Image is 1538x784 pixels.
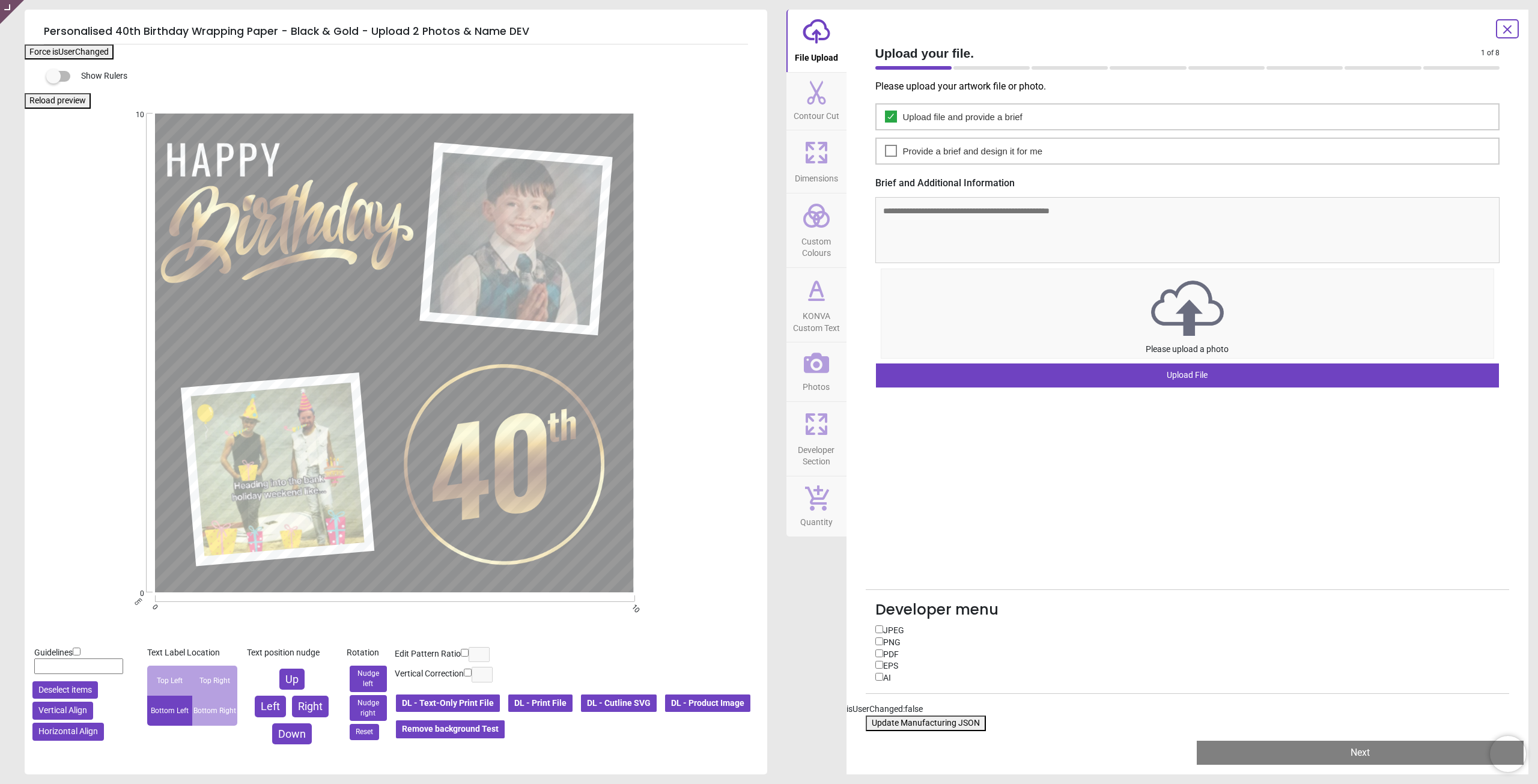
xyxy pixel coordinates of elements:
[147,666,192,696] div: Top Left
[347,647,390,659] div: Rotation
[786,402,847,476] button: Developer Section
[786,193,847,267] button: Custom Colours
[1481,48,1500,58] span: 1 of 8
[25,93,91,109] button: Reload preview
[147,696,192,726] div: Bottom Left
[1146,344,1229,354] span: Please upload a photo
[788,230,845,260] span: Custom Colours
[272,723,312,744] button: Down
[34,648,73,657] span: Guidelines
[255,696,286,717] button: Left
[292,696,329,717] button: Right
[803,375,830,394] span: Photos
[875,177,1500,190] label: Brief and Additional Information
[53,69,767,84] div: Show Rulers
[192,666,237,696] div: Top Right
[580,693,658,714] button: DL - Cutline SVG
[786,10,847,72] button: File Upload
[350,695,387,722] button: Nudge right
[44,19,748,44] h5: Personalised 40th Birthday Wrapping Paper - Black & Gold - Upload 2 Photos & Name DEV
[786,342,847,401] button: Photos
[903,145,1043,157] span: Provide a brief and design it for me
[876,363,1500,387] div: Upload File
[866,716,986,731] button: Update Manufacturing JSON
[875,44,1482,62] span: Upload your file.
[247,647,337,659] div: Text position nudge
[883,660,898,672] label: EPS
[395,719,506,740] button: Remove background Test
[795,167,838,185] span: Dimensions
[32,723,104,741] button: Horizontal Align
[786,130,847,193] button: Dimensions
[794,105,839,123] span: Contour Cut
[800,511,833,529] span: Quantity
[788,305,845,334] span: KONVA Custom Text
[883,672,891,684] label: AI
[395,648,461,660] label: Edit Pattern Ratio
[279,669,305,690] button: Up
[147,647,237,659] div: Text Label Location
[350,724,379,740] button: Reset
[903,111,1023,123] span: Upload file and provide a brief
[786,73,847,130] button: Contour Cut
[883,637,901,649] label: PNG
[395,693,501,714] button: DL - Text-Only Print File
[32,681,98,699] button: Deselect items
[795,46,838,64] span: File Upload
[883,649,899,661] label: PDF
[664,693,752,714] button: DL - Product Image
[121,110,144,120] span: 10
[883,625,904,637] label: JPEG
[875,80,1510,93] p: Please upload your artwork file or photo.
[788,439,845,468] span: Developer Section
[350,666,387,692] button: Nudge left
[32,702,93,720] button: Vertical Align
[192,696,237,726] div: Bottom Right
[25,44,114,60] button: Force isUserChanged
[395,668,464,680] label: Vertical Correction
[786,476,847,536] button: Quantity
[1197,741,1524,765] button: Next
[1490,736,1526,772] iframe: Brevo live chat
[875,600,1500,620] h3: Developer menu
[881,277,1494,339] img: upload icon
[786,268,847,342] button: KONVA Custom Text
[507,693,574,714] button: DL - Print File
[847,703,1529,716] div: isUserChanged: false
